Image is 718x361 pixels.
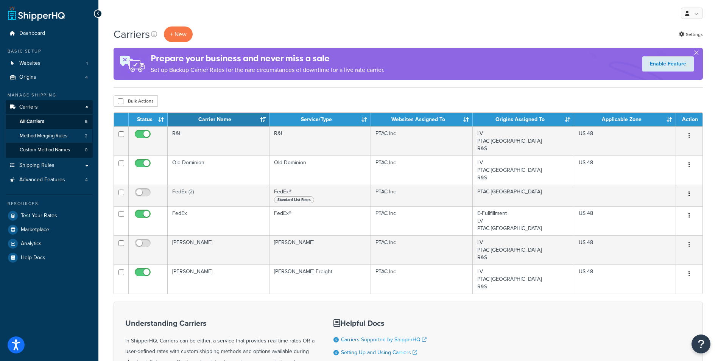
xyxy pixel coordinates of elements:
[151,52,385,65] h4: Prepare your business and never miss a sale
[341,336,427,344] a: Carriers Supported by ShipperHQ
[371,156,473,185] td: PTAC Inc
[168,185,269,206] td: FedEx (2)
[8,6,65,21] a: ShipperHQ Home
[164,26,193,42] button: + New
[692,335,710,353] button: Open Resource Center
[19,162,55,169] span: Shipping Rules
[333,319,432,327] h3: Helpful Docs
[6,92,93,98] div: Manage Shipping
[574,126,676,156] td: US 48
[371,185,473,206] td: PTAC Inc
[676,113,702,126] th: Action
[473,235,575,265] td: LV PTAC [GEOGRAPHIC_DATA] R&S
[20,118,44,125] span: All Carriers
[371,206,473,235] td: PTAC Inc
[473,265,575,294] td: LV PTAC [GEOGRAPHIC_DATA] R&S
[371,126,473,156] td: PTAC Inc
[6,223,93,237] a: Marketplace
[168,265,269,294] td: [PERSON_NAME]
[168,126,269,156] td: R&L
[20,147,70,153] span: Custom Method Names
[473,156,575,185] td: LV PTAC [GEOGRAPHIC_DATA] R&S
[21,227,49,233] span: Marketplace
[6,26,93,40] a: Dashboard
[473,126,575,156] td: LV PTAC [GEOGRAPHIC_DATA] R&S
[679,29,703,40] a: Settings
[168,113,269,126] th: Carrier Name: activate to sort column ascending
[85,118,87,125] span: 6
[19,104,38,110] span: Carriers
[85,147,87,153] span: 0
[642,56,694,72] a: Enable Feature
[6,237,93,251] a: Analytics
[341,349,417,356] a: Setting Up and Using Carriers
[473,206,575,235] td: E-Fullfillment LV PTAC [GEOGRAPHIC_DATA]
[19,30,45,37] span: Dashboard
[574,206,676,235] td: US 48
[168,156,269,185] td: Old Dominion
[6,100,93,114] a: Carriers
[6,209,93,223] a: Test Your Rates
[6,143,93,157] li: Custom Method Names
[6,129,93,143] a: Method Merging Rules 2
[85,133,87,139] span: 2
[21,255,45,261] span: Help Docs
[168,206,269,235] td: FedEx
[269,185,371,206] td: FedEx®
[21,213,57,219] span: Test Your Rates
[574,113,676,126] th: Applicable Zone: activate to sort column ascending
[6,70,93,84] li: Origins
[274,196,314,203] span: Standard List Rates
[574,156,676,185] td: US 48
[6,201,93,207] div: Resources
[6,48,93,54] div: Basic Setup
[86,60,88,67] span: 1
[85,177,88,183] span: 4
[129,113,168,126] th: Status: activate to sort column ascending
[114,27,150,42] h1: Carriers
[6,115,93,129] li: All Carriers
[19,74,36,81] span: Origins
[371,113,473,126] th: Websites Assigned To: activate to sort column ascending
[6,70,93,84] a: Origins 4
[19,60,40,67] span: Websites
[6,129,93,143] li: Method Merging Rules
[473,185,575,206] td: PTAC [GEOGRAPHIC_DATA]
[269,235,371,265] td: [PERSON_NAME]
[6,159,93,173] a: Shipping Rules
[168,235,269,265] td: [PERSON_NAME]
[269,206,371,235] td: FedEx®
[6,173,93,187] a: Advanced Features 4
[114,48,151,80] img: ad-rules-rateshop-fe6ec290ccb7230408bd80ed9643f0289d75e0ffd9eb532fc0e269fcd187b520.png
[371,265,473,294] td: PTAC Inc
[371,235,473,265] td: PTAC Inc
[151,65,385,75] p: Set up Backup Carrier Rates for the rare circumstances of downtime for a live rate carrier.
[269,126,371,156] td: R&L
[6,100,93,158] li: Carriers
[6,173,93,187] li: Advanced Features
[6,56,93,70] li: Websites
[6,115,93,129] a: All Carriers 6
[125,319,315,327] h3: Understanding Carriers
[6,56,93,70] a: Websites 1
[269,265,371,294] td: [PERSON_NAME] Freight
[114,95,158,107] button: Bulk Actions
[574,265,676,294] td: US 48
[574,235,676,265] td: US 48
[269,156,371,185] td: Old Dominion
[21,241,42,247] span: Analytics
[19,177,65,183] span: Advanced Features
[6,251,93,265] a: Help Docs
[6,143,93,157] a: Custom Method Names 0
[20,133,67,139] span: Method Merging Rules
[269,113,371,126] th: Service/Type: activate to sort column ascending
[85,74,88,81] span: 4
[473,113,575,126] th: Origins Assigned To: activate to sort column ascending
